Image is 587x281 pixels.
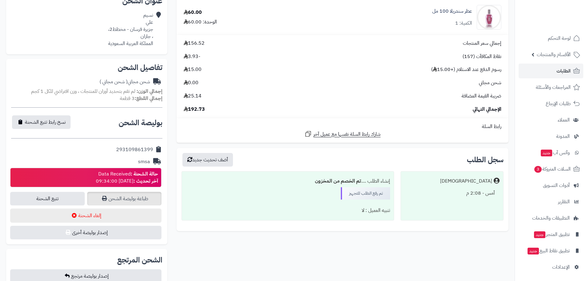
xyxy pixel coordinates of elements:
span: إجمالي سعر المنتجات [463,40,501,47]
span: المراجعات والأسئلة [536,83,571,92]
div: smsa [138,158,150,165]
h2: الشحن المرتجع [117,256,162,264]
a: الإعدادات [519,260,583,275]
div: 60.00 [184,9,202,16]
h3: سجل الطلب [467,156,503,163]
h2: بوليصة الشحن [119,119,162,126]
span: التطبيقات والخدمات [532,214,570,222]
a: عطر سندريلا 100 مل [432,8,472,15]
span: -3.93 [184,53,200,60]
span: الطلبات [556,67,571,75]
strong: إجمالي الوزن: [137,88,162,95]
div: إنشاء الطلب .... [185,175,390,187]
span: أدوات التسويق [543,181,570,190]
span: الإعدادات [552,263,570,271]
a: الطلبات [519,64,583,78]
span: جديد [528,248,539,254]
div: شحن مجاني [100,78,150,85]
span: 192.73 [184,106,205,113]
span: 3 [534,166,542,173]
span: شارك رابط السلة نفسها مع عميل آخر [313,131,381,138]
button: نسخ رابط تتبع الشحنة [12,115,71,129]
span: نسخ رابط تتبع الشحنة [25,118,66,126]
span: ( شحن مجاني ) [100,78,128,85]
div: 293109861399 [116,146,153,153]
div: رابط السلة [179,123,506,130]
img: 1744740928-1N%20(19)-90x90.png [477,5,501,30]
strong: حالة الشحنة : [131,170,158,178]
div: نسيم علي جزيرة فرسان - مخطط2، ، جازان المملكة العربية السعودية [108,12,153,47]
span: السلات المتروكة [534,165,571,173]
strong: إجمالي القطع: [135,95,162,102]
span: التقارير [558,197,570,206]
a: تطبيق نقاط البيعجديد [519,243,583,258]
span: رسوم الدفع عند الاستلام (+15.00 ) [431,66,501,73]
button: إلغاء الشحنة [10,209,161,223]
span: العملاء [558,116,570,124]
b: تم الخصم من المخزون [315,177,361,185]
span: نقاط المكافآت (157) [463,53,501,60]
span: تطبيق نقاط البيع [527,246,570,255]
span: الأقسام والمنتجات [537,50,571,59]
span: لم تقم بتحديد أوزان للمنتجات ، وزن افتراضي للكل 1 كجم [31,88,135,95]
button: أضف تحديث جديد [182,153,233,167]
span: 25.14 [184,93,202,100]
div: تم رفع الطلب للتجهيز [341,187,390,200]
a: العملاء [519,113,583,127]
span: جديد [534,231,545,238]
a: التقارير [519,194,583,209]
button: إصدار بوليصة أخرى [10,226,161,239]
img: logo-2.png [545,13,581,26]
span: 156.52 [184,40,205,47]
a: وآتس آبجديد [519,145,583,160]
small: 3 قطعة [120,95,162,102]
a: طلبات الإرجاع [519,96,583,111]
span: شحن مجاني [479,79,501,86]
a: طباعة بوليصة الشحن [87,192,162,205]
div: تنبيه العميل : لا [185,205,390,217]
a: تتبع الشحنة [10,192,85,205]
span: المدونة [556,132,570,141]
h2: تفاصيل الشحن [11,64,162,71]
div: الكمية: 1 [455,20,472,27]
span: ضريبة القيمة المضافة [462,93,501,100]
span: لوحة التحكم [548,34,571,43]
div: Data Received [DATE] 09:34:00 [96,171,158,185]
a: المدونة [519,129,583,144]
a: أدوات التسويق [519,178,583,193]
a: التطبيقات والخدمات [519,211,583,225]
a: لوحة التحكم [519,31,583,46]
span: جديد [541,150,552,156]
div: أمس - 2:08 م [405,187,499,199]
span: طلبات الإرجاع [546,99,571,108]
span: تطبيق المتجر [533,230,570,239]
div: [DEMOGRAPHIC_DATA] [440,178,492,185]
span: 15.00 [184,66,202,73]
span: 0.00 [184,79,198,86]
a: السلات المتروكة3 [519,162,583,176]
span: الإجمالي النهائي [473,106,501,113]
a: شارك رابط السلة نفسها مع عميل آخر [304,130,381,138]
div: الوحدة: 60.00 [184,19,217,26]
a: المراجعات والأسئلة [519,80,583,95]
strong: آخر تحديث : [133,177,158,185]
a: تطبيق المتجرجديد [519,227,583,242]
span: وآتس آب [540,148,570,157]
